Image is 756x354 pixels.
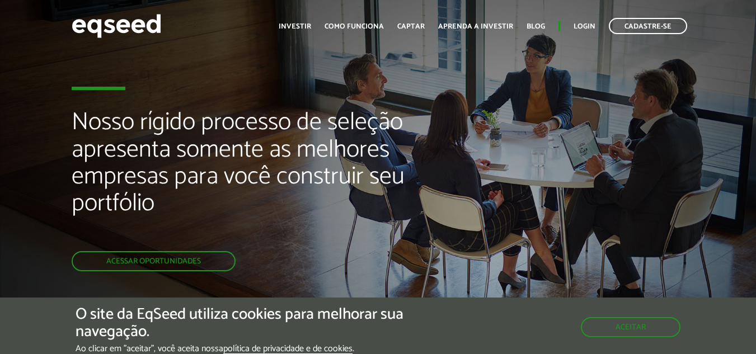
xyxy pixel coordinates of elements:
a: Aprenda a investir [438,23,513,30]
a: Como funciona [325,23,384,30]
a: Investir [279,23,311,30]
h2: Nosso rígido processo de seleção apresenta somente as melhores empresas para você construir seu p... [72,109,433,251]
a: política de privacidade e de cookies [223,344,353,354]
img: EqSeed [72,11,161,41]
h5: O site da EqSeed utiliza cookies para melhorar sua navegação. [76,306,438,341]
a: Login [574,23,595,30]
button: Aceitar [581,317,680,337]
a: Captar [397,23,425,30]
a: Blog [527,23,545,30]
p: Ao clicar em "aceitar", você aceita nossa . [76,343,438,354]
a: Cadastre-se [609,18,687,34]
a: Acessar oportunidades [72,251,236,271]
